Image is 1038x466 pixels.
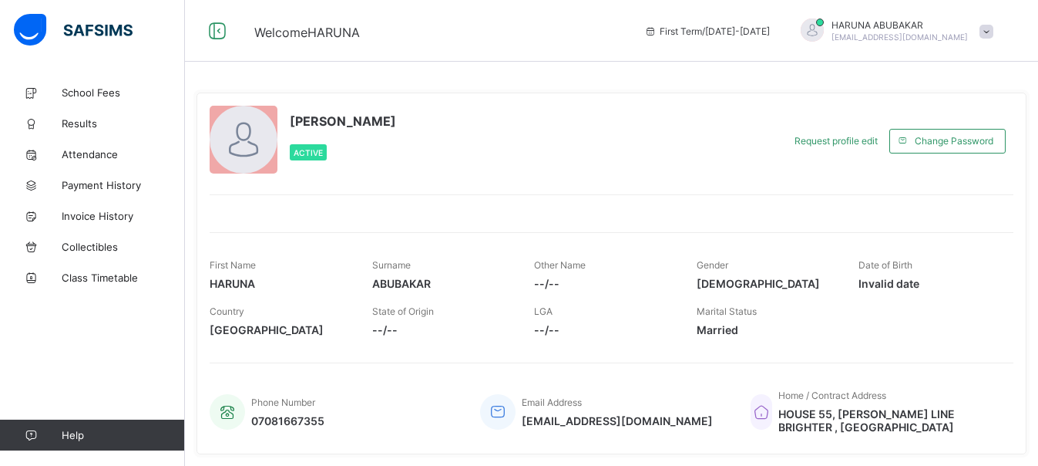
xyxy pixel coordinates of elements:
[778,407,998,434] span: HOUSE 55, [PERSON_NAME] LINE BRIGHTER , [GEOGRAPHIC_DATA]
[294,148,323,157] span: Active
[697,259,728,271] span: Gender
[62,210,185,222] span: Invoice History
[210,306,244,317] span: Country
[372,306,434,317] span: State of Origin
[62,179,185,191] span: Payment History
[210,323,349,336] span: [GEOGRAPHIC_DATA]
[697,277,836,290] span: [DEMOGRAPHIC_DATA]
[251,397,315,408] span: Phone Number
[534,323,674,336] span: --/--
[534,277,674,290] span: --/--
[62,117,185,130] span: Results
[858,277,998,290] span: Invalid date
[697,306,757,317] span: Marital Status
[534,306,553,317] span: LGA
[644,25,770,37] span: session/term information
[62,148,185,160] span: Attendance
[254,25,360,40] span: Welcome HARUNA
[62,86,185,99] span: School Fees
[372,277,512,290] span: ABUBAKAR
[522,397,582,408] span: Email Address
[522,414,713,427] span: [EMAIL_ADDRESS][DOMAIN_NAME]
[290,113,396,129] span: [PERSON_NAME]
[62,429,184,441] span: Help
[794,135,878,147] span: Request profile edit
[831,32,968,42] span: [EMAIL_ADDRESS][DOMAIN_NAME]
[62,272,185,284] span: Class Timetable
[778,390,886,401] span: Home / Contract Address
[858,259,912,271] span: Date of Birth
[697,323,836,336] span: Married
[372,323,512,336] span: --/--
[210,277,349,290] span: HARUNA
[785,19,1001,44] div: HARUNAABUBAKAR
[372,259,411,271] span: Surname
[831,19,968,31] span: HARUNA ABUBAKAR
[14,14,133,46] img: safsims
[915,135,993,147] span: Change Password
[534,259,586,271] span: Other Name
[251,414,324,427] span: 07081667355
[210,259,256,271] span: First Name
[62,241,185,253] span: Collectibles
